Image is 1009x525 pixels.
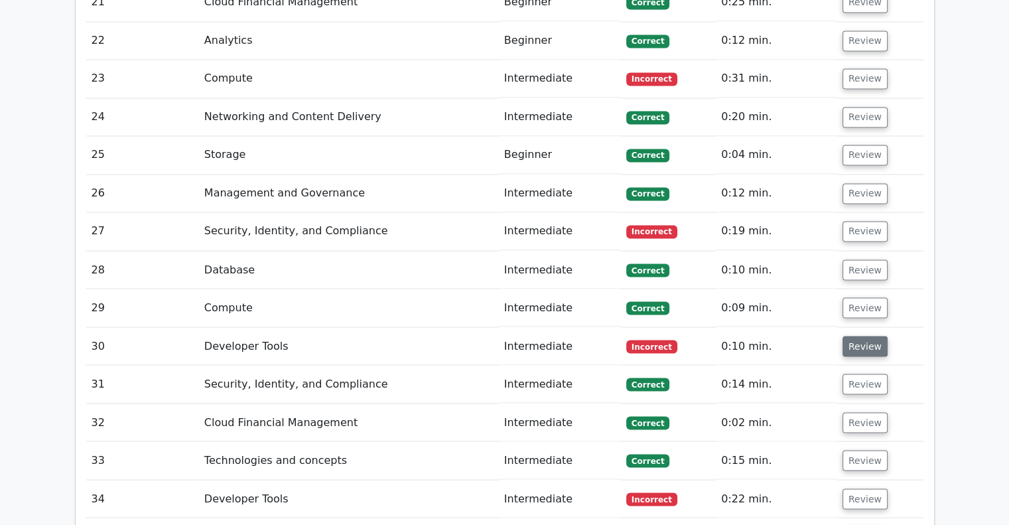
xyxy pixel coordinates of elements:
span: Correct [626,111,669,124]
td: Cloud Financial Management [199,404,499,441]
td: 31 [86,365,199,403]
span: Correct [626,263,669,277]
button: Review [842,336,888,356]
td: Developer Tools [199,480,499,518]
td: Intermediate [499,98,621,136]
button: Review [842,68,888,89]
span: Correct [626,378,669,391]
td: 28 [86,251,199,289]
td: 0:02 min. [716,404,837,441]
span: Correct [626,301,669,315]
span: Incorrect [626,72,677,86]
td: Intermediate [499,251,621,289]
td: 22 [86,22,199,60]
td: 0:10 min. [716,327,837,365]
td: 0:31 min. [716,60,837,98]
button: Review [842,221,888,242]
td: Management and Governance [199,175,499,212]
td: 0:04 min. [716,136,837,174]
td: 0:22 min. [716,480,837,518]
span: Incorrect [626,492,677,506]
span: Correct [626,416,669,429]
td: 27 [86,212,199,250]
td: Analytics [199,22,499,60]
td: 26 [86,175,199,212]
td: Technologies and concepts [199,441,499,479]
button: Review [842,374,888,394]
span: Correct [626,149,669,162]
td: 0:15 min. [716,441,837,479]
td: 30 [86,327,199,365]
td: 29 [86,289,199,327]
button: Review [842,145,888,165]
button: Review [842,183,888,204]
td: 32 [86,404,199,441]
td: 25 [86,136,199,174]
td: Intermediate [499,365,621,403]
button: Review [842,31,888,51]
td: 34 [86,480,199,518]
td: Security, Identity, and Compliance [199,365,499,403]
button: Review [842,450,888,471]
td: Developer Tools [199,327,499,365]
td: 0:10 min. [716,251,837,289]
td: Database [199,251,499,289]
td: 0:09 min. [716,289,837,327]
button: Review [842,297,888,318]
td: 24 [86,98,199,136]
td: Beginner [499,136,621,174]
span: Incorrect [626,340,677,353]
td: 0:14 min. [716,365,837,403]
span: Correct [626,35,669,48]
button: Review [842,488,888,509]
span: Correct [626,187,669,200]
button: Review [842,107,888,127]
td: 0:12 min. [716,22,837,60]
button: Review [842,412,888,433]
td: Networking and Content Delivery [199,98,499,136]
td: Intermediate [499,441,621,479]
td: Compute [199,60,499,98]
td: 33 [86,441,199,479]
td: 0:12 min. [716,175,837,212]
td: Intermediate [499,289,621,327]
td: 0:20 min. [716,98,837,136]
td: Intermediate [499,60,621,98]
td: 23 [86,60,199,98]
td: 0:19 min. [716,212,837,250]
td: Intermediate [499,175,621,212]
td: Intermediate [499,212,621,250]
td: Intermediate [499,327,621,365]
span: Incorrect [626,225,677,238]
td: Intermediate [499,404,621,441]
td: Storage [199,136,499,174]
span: Correct [626,454,669,467]
button: Review [842,260,888,280]
td: Security, Identity, and Compliance [199,212,499,250]
td: Beginner [499,22,621,60]
td: Intermediate [499,480,621,518]
td: Compute [199,289,499,327]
